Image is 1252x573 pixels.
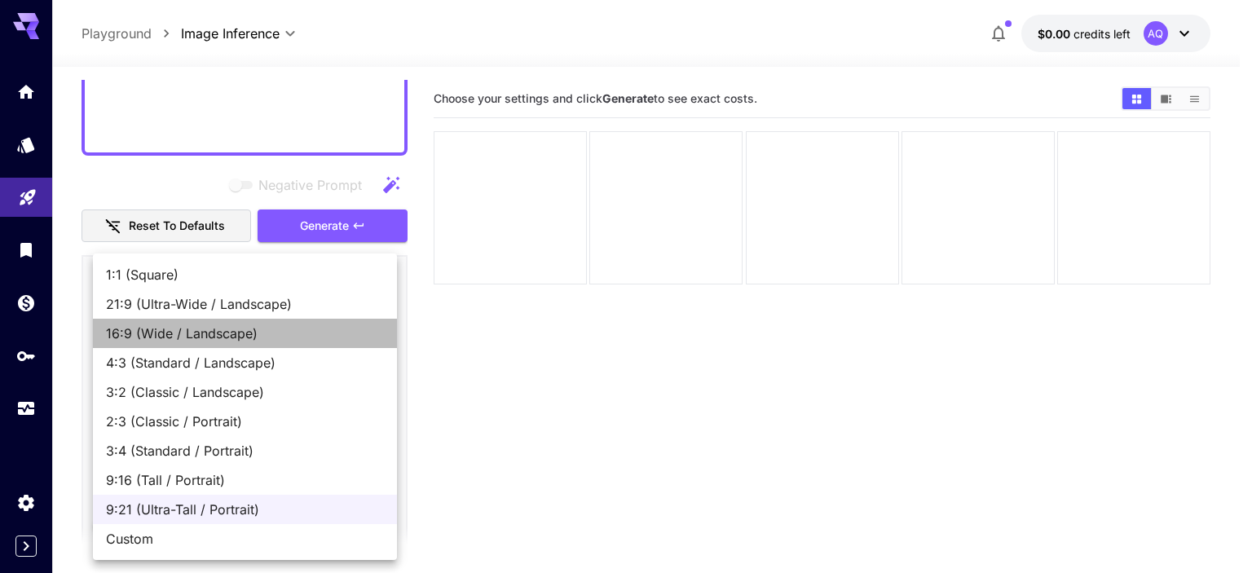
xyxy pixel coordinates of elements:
[106,412,384,431] span: 2:3 (Classic / Portrait)
[106,265,384,284] span: 1:1 (Square)
[106,500,384,519] span: 9:21 (Ultra-Tall / Portrait)
[106,441,384,461] span: 3:4 (Standard / Portrait)
[106,324,384,343] span: 16:9 (Wide / Landscape)
[106,294,384,314] span: 21:9 (Ultra-Wide / Landscape)
[106,470,384,490] span: 9:16 (Tall / Portrait)
[106,353,384,372] span: 4:3 (Standard / Landscape)
[106,382,384,402] span: 3:2 (Classic / Landscape)
[106,529,384,549] span: Custom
